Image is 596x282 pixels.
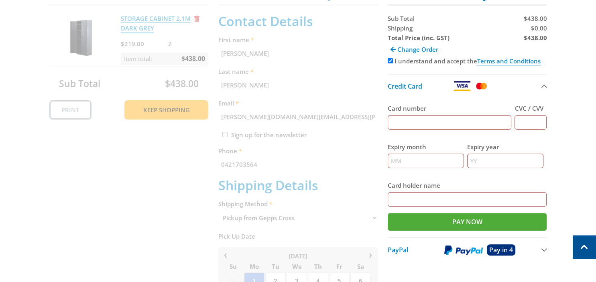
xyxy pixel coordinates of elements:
input: MM [388,154,464,168]
a: Terms and Conditions [477,57,541,65]
span: Change Order [397,45,438,53]
span: Pay in 4 [489,245,513,254]
span: Shipping [388,24,413,32]
label: Expiry month [388,142,464,152]
img: Mastercard [474,81,488,91]
a: Change Order [388,43,441,56]
label: Card number [388,103,512,113]
label: Expiry year [467,142,543,152]
input: Pay Now [388,213,547,231]
img: Visa [453,81,471,91]
label: I understand and accept the [395,57,541,65]
strong: Total Price (inc. GST) [388,34,450,42]
span: PayPal [388,245,408,254]
button: PayPal Pay in 4 [388,237,547,262]
button: Credit Card [388,74,547,97]
span: $438.00 [523,14,547,22]
input: Please accept the terms and conditions. [388,58,393,63]
label: CVC / CVV [515,103,547,113]
input: YY [467,154,543,168]
span: Sub Total [388,14,415,22]
strong: $438.00 [523,34,547,42]
span: Credit Card [388,82,422,91]
label: Card holder name [388,181,547,190]
img: PayPal [444,245,483,255]
span: $0.00 [531,24,547,32]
